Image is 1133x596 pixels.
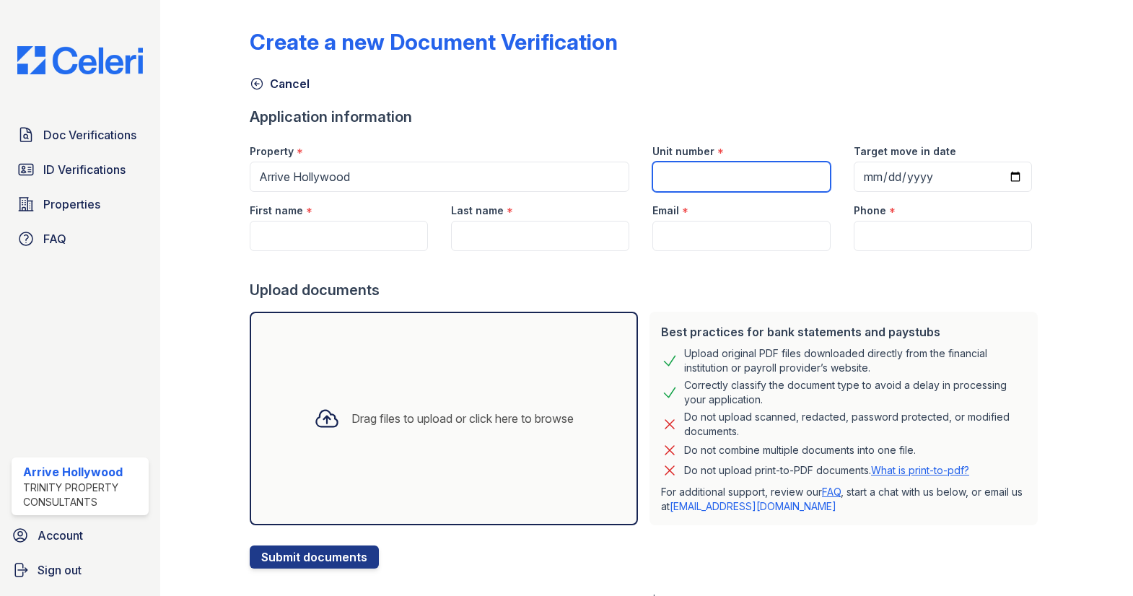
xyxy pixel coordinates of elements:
[670,500,836,512] a: [EMAIL_ADDRESS][DOMAIN_NAME]
[351,410,574,427] div: Drag files to upload or click here to browse
[6,556,154,584] a: Sign out
[23,463,143,481] div: Arrive Hollywood
[43,196,100,213] span: Properties
[43,126,136,144] span: Doc Verifications
[250,75,310,92] a: Cancel
[250,29,618,55] div: Create a new Document Verification
[684,442,916,459] div: Do not combine multiple documents into one file.
[43,230,66,247] span: FAQ
[38,561,82,579] span: Sign out
[12,120,149,149] a: Doc Verifications
[12,155,149,184] a: ID Verifications
[6,521,154,550] a: Account
[23,481,143,509] div: Trinity Property Consultants
[38,527,83,544] span: Account
[6,46,154,74] img: CE_Logo_Blue-a8612792a0a2168367f1c8372b55b34899dd931a85d93a1a3d3e32e68fde9ad4.png
[684,378,1026,407] div: Correctly classify the document type to avoid a delay in processing your application.
[250,280,1044,300] div: Upload documents
[652,203,679,218] label: Email
[854,144,956,159] label: Target move in date
[250,203,303,218] label: First name
[652,144,714,159] label: Unit number
[684,410,1026,439] div: Do not upload scanned, redacted, password protected, or modified documents.
[854,203,886,218] label: Phone
[250,107,1044,127] div: Application information
[871,464,969,476] a: What is print-to-pdf?
[250,144,294,159] label: Property
[684,346,1026,375] div: Upload original PDF files downloaded directly from the financial institution or payroll provider’...
[43,161,126,178] span: ID Verifications
[12,190,149,219] a: Properties
[250,545,379,569] button: Submit documents
[661,323,1026,341] div: Best practices for bank statements and paystubs
[451,203,504,218] label: Last name
[661,485,1026,514] p: For additional support, review our , start a chat with us below, or email us at
[822,486,841,498] a: FAQ
[12,224,149,253] a: FAQ
[684,463,969,478] p: Do not upload print-to-PDF documents.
